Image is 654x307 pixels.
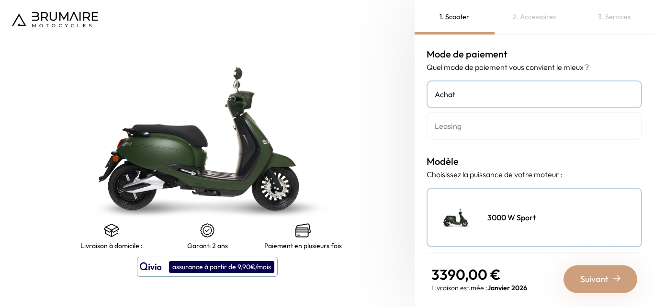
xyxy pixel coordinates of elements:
[487,284,527,292] span: Janvier 2026
[200,223,215,238] img: certificat-de-garantie.png
[427,169,642,180] p: Choisissez la puissance de votre moteur :
[427,47,642,61] h3: Mode de paiement
[432,193,480,241] img: Scooter
[435,89,634,100] h4: Achat
[137,257,278,277] button: assurance à partir de 9,90€/mois
[140,261,162,273] img: logo qivio
[435,120,634,132] h4: Leasing
[431,283,527,293] p: Livraison estimée :
[431,265,501,284] span: 3390,00 €
[264,242,342,250] p: Paiement en plusieurs fois
[12,12,98,27] img: Logo de Brumaire
[169,261,274,273] div: assurance à partir de 9,90€/mois
[104,223,119,238] img: shipping.png
[580,273,609,286] span: Suivant
[613,274,620,282] img: right-arrow-2.png
[427,61,642,73] p: Quel mode de paiement vous convient le mieux ?
[187,242,228,250] p: Garanti 2 ans
[80,242,143,250] p: Livraison à domicile :
[427,112,642,140] a: Leasing
[295,223,311,238] img: credit-cards.png
[427,154,642,169] h3: Modèle
[487,212,536,223] h4: 3000 W Sport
